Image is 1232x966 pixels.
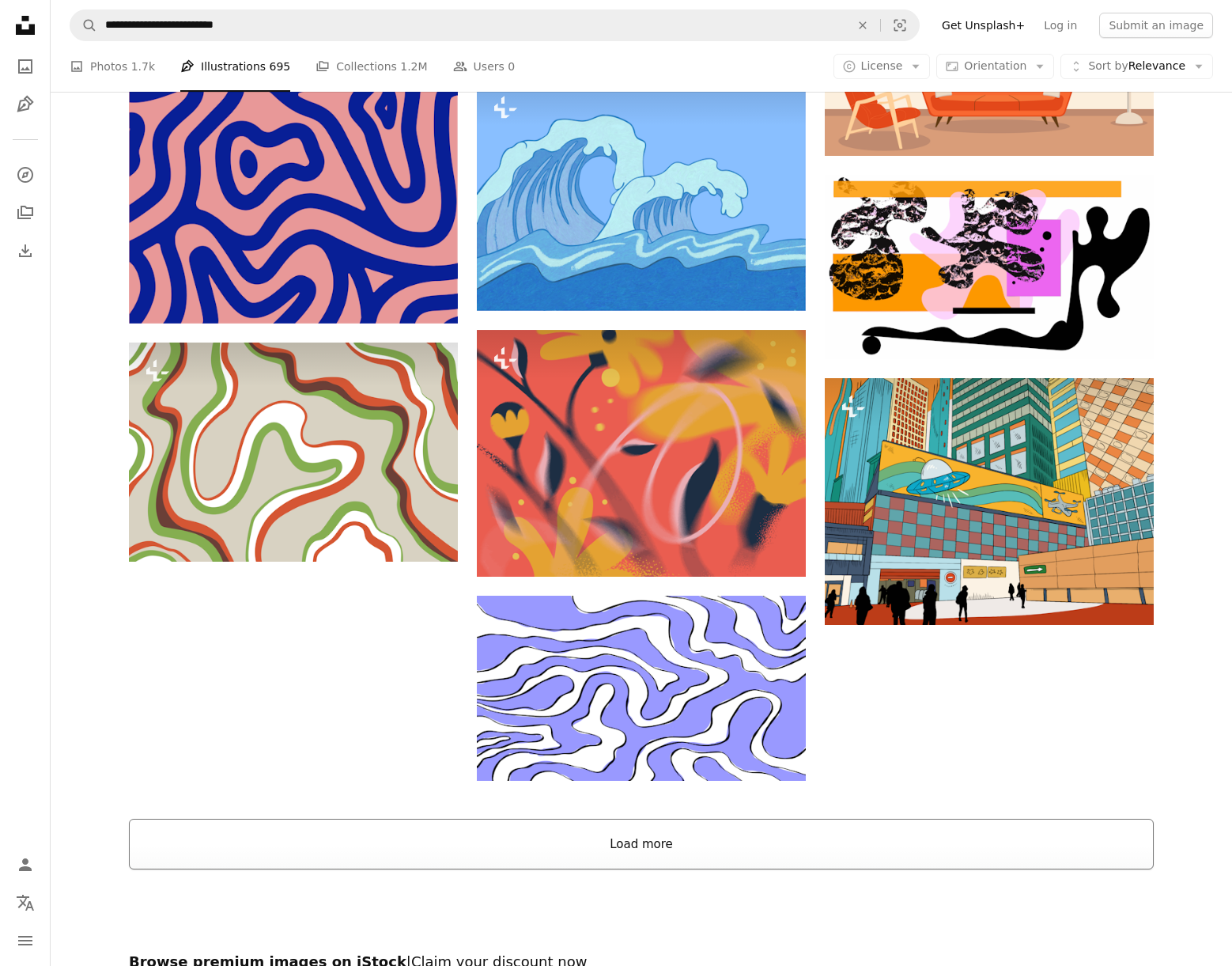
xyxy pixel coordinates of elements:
a: Collections [9,197,41,229]
a: Log in [1034,13,1087,38]
span: License [861,59,903,72]
img: Cityscape depicts a building with a ufo mural. [825,378,1154,625]
form: Find visuals sitewide [70,9,920,41]
img: Flowers and leaves against a red background. [477,330,806,577]
a: Cityscape depicts a building with a ufo mural. [825,494,1154,509]
button: Search Unsplash [70,10,97,40]
span: 1.2M [400,58,427,75]
a: Log in / Sign up [9,849,41,881]
img: Abstract pattern of blue and white waves [477,596,806,781]
button: Orientation [936,54,1054,79]
span: Orientation [964,59,1026,72]
span: 1.7k [131,58,155,75]
a: Stylized ocean waves crashing under a clear blue sky [477,188,806,202]
span: Relevance [1088,59,1185,74]
button: Sort byRelevance [1060,54,1213,79]
a: Home — Unsplash [9,9,41,44]
a: Users 0 [453,41,516,92]
a: Abstract art with organic shapes and geometric elements [825,259,1154,274]
button: Visual search [881,10,919,40]
button: Load more [129,819,1154,869]
a: Flowers and leaves against a red background. [477,446,806,460]
span: 0 [508,58,515,75]
span: Sort by [1088,59,1128,72]
button: Submit an image [1099,13,1213,38]
button: Language [9,887,41,919]
a: Abstract wavy lines of green, red, and white. [129,445,458,459]
a: Download History [9,235,41,267]
a: Abstract pattern of blue and white waves [477,681,806,695]
a: Illustrations [9,89,41,120]
a: Explore [9,159,41,191]
img: Abstract wavy lines of green, red, and white. [129,343,458,562]
button: Clear [845,10,880,40]
button: Menu [9,925,41,957]
img: Abstract art with organic shapes and geometric elements [825,175,1154,360]
button: License [833,54,931,79]
img: Stylized ocean waves crashing under a clear blue sky [477,79,806,312]
a: Photos [9,51,41,82]
a: Get Unsplash+ [932,13,1034,38]
a: Collections 1.2M [316,41,427,92]
a: Photos 1.7k [70,41,155,92]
